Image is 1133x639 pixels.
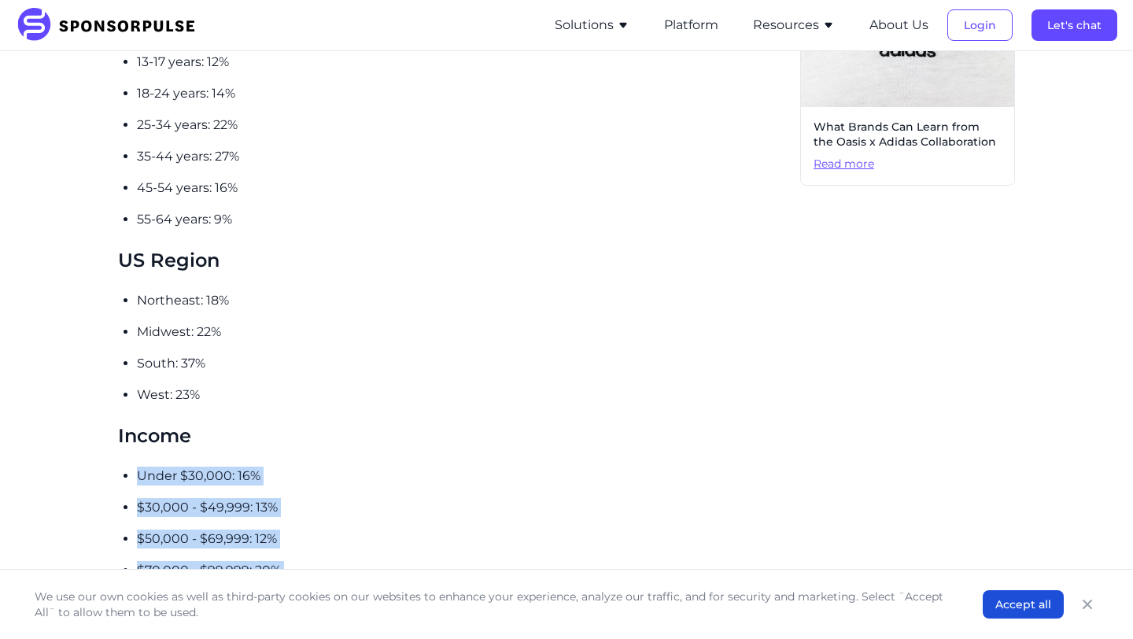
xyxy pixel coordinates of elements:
button: Solutions [555,16,629,35]
button: Resources [753,16,835,35]
p: 35-44 years: 27% [137,147,788,166]
p: 13-17 years: 12% [137,53,788,72]
h3: US Region [118,248,788,272]
p: 45-54 years: 16% [137,179,788,198]
p: $50,000 - $69,999: 12% [137,530,788,549]
button: About Us [869,16,928,35]
img: SponsorPulse [16,8,207,42]
p: $30,000 - $49,999: 13% [137,498,788,517]
p: 18-24 years: 14% [137,84,788,103]
a: Login [947,18,1013,32]
button: Login [947,9,1013,41]
p: 25-34 years: 22% [137,116,788,135]
button: Platform [664,16,718,35]
p: Northeast: 18% [137,291,788,310]
iframe: Chat Widget [1054,563,1133,639]
h3: Income [118,423,788,448]
button: Let's chat [1032,9,1117,41]
p: Midwest: 22% [137,323,788,342]
p: West: 23% [137,386,788,404]
p: 55-64 years: 9% [137,210,788,229]
a: About Us [869,18,928,32]
span: What Brands Can Learn from the Oasis x Adidas Collaboration [814,120,1002,150]
p: We use our own cookies as well as third-party cookies on our websites to enhance your experience,... [35,589,951,620]
p: South: 37% [137,354,788,373]
button: Accept all [983,590,1064,619]
p: $70,000 - $99,999: 20% [137,561,788,580]
a: Let's chat [1032,18,1117,32]
span: Read more [814,157,1002,172]
a: Platform [664,18,718,32]
p: Under $30,000: 16% [137,467,788,486]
